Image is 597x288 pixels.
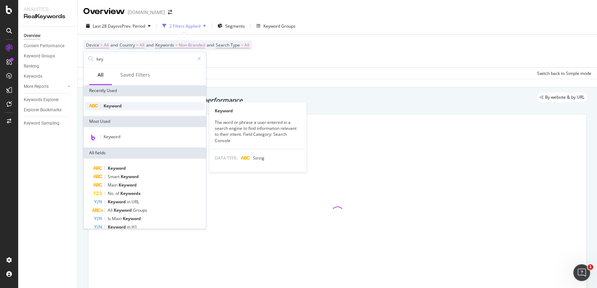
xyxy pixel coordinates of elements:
[24,96,59,104] div: Keywords Explorer
[537,70,591,76] div: Switch back to Simple mode
[159,20,209,31] button: 2 Filters Applied
[215,155,238,161] span: DATA TYPE:
[24,120,72,127] a: Keyword Sampling
[24,42,64,50] div: Content Performance
[24,13,72,21] div: RealKeywords
[108,199,127,205] span: Keyword
[537,92,587,102] div: legacy label
[24,106,62,114] div: Explorer Bookmarks
[216,42,240,48] span: Search Type
[175,42,178,48] span: =
[24,52,72,60] a: Keyword Groups
[120,71,150,78] div: Saved Filters
[96,54,194,64] input: Search by field name
[108,165,126,171] span: Keyword
[24,63,39,70] div: Ranking
[588,264,593,270] span: 1
[24,73,72,80] a: Keywords
[123,216,141,222] span: Keyword
[24,63,72,70] a: Ranking
[24,32,41,40] div: Overview
[225,23,245,29] span: Segments
[155,42,174,48] span: Keywords
[83,6,125,17] div: Overview
[108,224,127,230] span: Keyword
[534,68,591,79] button: Switch back to Simple mode
[108,207,114,213] span: All
[83,20,154,31] button: Last 28 DaysvsPrev. Period
[24,83,49,90] div: More Reports
[24,120,59,127] div: Keyword Sampling
[115,190,120,196] span: of
[136,42,138,48] span: =
[241,42,243,48] span: =
[207,42,214,48] span: and
[120,42,135,48] span: Country
[24,52,55,60] div: Keyword Groups
[24,106,72,114] a: Explorer Bookmarks
[132,199,139,205] span: URL
[168,10,172,15] div: arrow-right-arrow-left
[209,108,306,114] div: Keyword
[24,83,65,90] a: More Reports
[179,40,205,50] span: Non-Branded
[104,134,120,140] span: Keyword
[140,40,144,50] span: All
[84,116,206,127] div: Most Used
[104,103,122,109] span: Keyword
[119,182,137,188] span: Keyword
[169,23,200,29] div: 2 Filters Applied
[24,73,42,80] div: Keywords
[133,207,147,213] span: Groups
[111,42,118,48] span: and
[127,199,132,205] span: in
[86,42,99,48] span: Device
[120,190,141,196] span: Keywords
[254,20,298,31] button: Keyword Groups
[118,23,145,29] span: vs Prev. Period
[108,174,121,180] span: Smart
[215,20,248,31] button: Segments
[114,207,133,213] span: Keyword
[24,32,72,40] a: Overview
[104,40,109,50] span: All
[127,224,132,230] span: in
[108,190,115,196] span: No.
[573,264,590,281] iframe: Intercom live chat
[108,182,119,188] span: Main
[100,42,103,48] span: =
[121,174,139,180] span: Keyword
[545,95,584,99] span: By website & by URL
[84,85,206,96] div: Recently Used
[128,9,165,16] div: [DOMAIN_NAME]
[146,42,154,48] span: and
[93,23,118,29] span: Last 28 Days
[112,216,123,222] span: Main
[132,224,137,230] span: H1
[24,6,72,13] div: Analytics
[24,42,72,50] a: Content Performance
[24,96,72,104] a: Keywords Explorer
[84,147,206,159] div: All fields
[108,216,112,222] span: Is
[209,119,306,143] div: The word or phrase a user entered in a search engine to find information relevant to their intent...
[244,40,249,50] span: All
[263,23,296,29] div: Keyword Groups
[253,155,264,161] span: String
[98,71,104,78] div: All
